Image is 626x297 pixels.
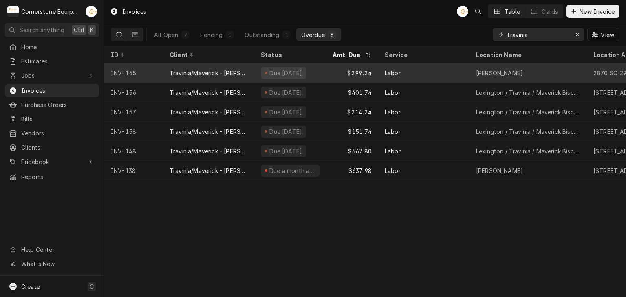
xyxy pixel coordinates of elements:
[21,86,95,95] span: Invoices
[21,71,83,80] span: Jobs
[21,7,81,16] div: Cornerstone Equipment Repair, LLC
[104,161,163,180] div: INV-138
[90,282,94,291] span: C
[227,31,232,39] div: 0
[507,28,569,41] input: Keyword search
[476,127,580,136] div: Lexington / Travinia / Maverick Biscuit
[104,83,163,102] div: INV-156
[7,6,19,17] div: Cornerstone Equipment Repair, LLC's Avatar
[86,6,97,17] div: AB
[21,245,94,254] span: Help Center
[269,166,316,175] div: Due a month ago
[326,141,378,161] div: $667.80
[170,147,248,155] div: Travinia/Maverick - [PERSON_NAME]
[74,26,84,34] span: Ctrl
[5,40,99,54] a: Home
[5,127,99,140] a: Vendors
[326,63,378,83] div: $299.24
[5,84,99,97] a: Invoices
[542,7,558,16] div: Cards
[21,43,95,51] span: Home
[21,173,95,181] span: Reports
[5,55,99,68] a: Estimates
[385,50,461,59] div: Service
[154,31,178,39] div: All Open
[472,5,485,18] button: Open search
[170,108,248,116] div: Travinia/Maverick - [PERSON_NAME]
[170,127,248,136] div: Travinia/Maverick - [PERSON_NAME]
[326,122,378,141] div: $151.74
[5,98,99,111] a: Purchase Orders
[90,26,94,34] span: K
[301,31,325,39] div: Overdue
[5,141,99,154] a: Clients
[5,243,99,256] a: Go to Help Center
[5,257,99,271] a: Go to What's New
[284,31,289,39] div: 1
[245,31,279,39] div: Outstanding
[599,31,616,39] span: View
[111,50,155,59] div: ID
[200,31,223,39] div: Pending
[587,28,619,41] button: View
[333,50,364,59] div: Amt. Due
[21,129,95,138] span: Vendors
[269,69,303,77] div: Due [DATE]
[578,7,616,16] span: New Invoice
[269,127,303,136] div: Due [DATE]
[170,50,246,59] div: Client
[104,122,163,141] div: INV-158
[330,31,335,39] div: 6
[21,157,83,166] span: Pricebook
[476,147,580,155] div: Lexington / Travinia / Maverick Biscuit
[104,63,163,83] div: INV-165
[104,102,163,122] div: INV-157
[476,166,523,175] div: [PERSON_NAME]
[476,88,580,97] div: Lexington / Travinia / Maverick Biscuit
[269,108,303,116] div: Due [DATE]
[5,69,99,82] a: Go to Jobs
[170,166,248,175] div: Travinia/Maverick - [PERSON_NAME]
[269,88,303,97] div: Due [DATE]
[21,57,95,66] span: Estimates
[5,112,99,126] a: Bills
[326,102,378,122] div: $214.24
[21,115,95,123] span: Bills
[5,23,99,37] button: Search anythingCtrlK
[269,147,303,155] div: Due [DATE]
[571,28,584,41] button: Erase input
[86,6,97,17] div: Andrew Buigues's Avatar
[385,166,401,175] div: Labor
[385,88,401,97] div: Labor
[326,83,378,102] div: $401.74
[385,69,401,77] div: Labor
[457,6,468,17] div: Andrew Buigues's Avatar
[170,88,248,97] div: Travinia/Maverick - [PERSON_NAME]
[21,143,95,152] span: Clients
[505,7,520,16] div: Table
[476,69,523,77] div: [PERSON_NAME]
[385,108,401,116] div: Labor
[104,141,163,161] div: INV-148
[326,161,378,180] div: $637.98
[385,147,401,155] div: Labor
[20,26,64,34] span: Search anything
[476,50,579,59] div: Location Name
[7,6,19,17] div: C
[21,283,40,290] span: Create
[476,108,580,116] div: Lexington / Travinia / Maverick Biscuit
[5,170,99,183] a: Reports
[21,260,94,268] span: What's New
[21,100,95,109] span: Purchase Orders
[170,69,248,77] div: Travinia/Maverick - [PERSON_NAME]
[5,155,99,168] a: Go to Pricebook
[566,5,619,18] button: New Invoice
[183,31,188,39] div: 7
[385,127,401,136] div: Labor
[261,50,318,59] div: Status
[457,6,468,17] div: AB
